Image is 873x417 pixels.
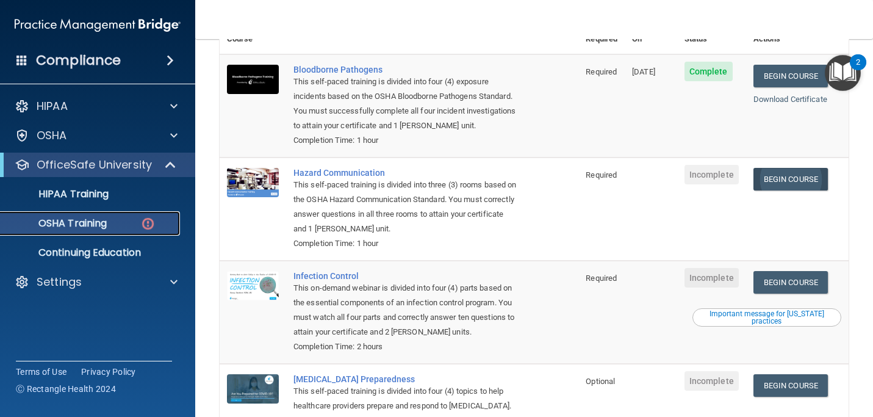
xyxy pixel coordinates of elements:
div: This self-paced training is divided into three (3) rooms based on the OSHA Hazard Communication S... [293,178,517,236]
p: OSHA Training [8,217,107,230]
iframe: To enrich screen reader interactions, please activate Accessibility in Grammarly extension settings [812,333,858,379]
h4: Compliance [36,52,121,69]
div: Completion Time: 2 hours [293,339,517,354]
div: This on-demand webinar is divided into four (4) parts based on the essential components of an inf... [293,281,517,339]
div: This self-paced training is divided into four (4) exposure incidents based on the OSHA Bloodborne... [293,74,517,133]
a: Begin Course [753,374,828,397]
img: PMB logo [15,13,181,37]
p: HIPAA Training [8,188,109,200]
span: Complete [684,62,733,81]
span: Incomplete [684,268,739,288]
span: Required [586,274,617,283]
img: danger-circle.6113f641.png [140,216,156,231]
a: Terms of Use [16,366,66,378]
span: Ⓒ Rectangle Health 2024 [16,383,116,395]
a: Infection Control [293,271,517,281]
button: Open Resource Center, 2 new notifications [825,55,861,91]
a: HIPAA [15,99,178,114]
p: Settings [37,275,82,289]
div: 2 [856,62,860,78]
p: OfficeSafe University [37,158,152,172]
a: Begin Course [753,168,828,190]
a: [MEDICAL_DATA] Preparedness [293,374,517,384]
a: Hazard Communication [293,168,517,178]
span: Required [586,170,617,179]
a: Begin Course [753,271,828,294]
a: Bloodborne Pathogens [293,65,517,74]
span: [DATE] [632,67,655,76]
p: Continuing Education [8,247,174,259]
div: Completion Time: 1 hour [293,236,517,251]
span: Incomplete [684,371,739,391]
a: OSHA [15,128,178,143]
p: HIPAA [37,99,68,114]
div: Important message for [US_STATE] practices [694,310,839,325]
a: OfficeSafe University [15,158,177,172]
button: Read this if you are a dental practitioner in the state of CA [692,308,841,327]
span: Incomplete [684,165,739,184]
a: Settings [15,275,178,289]
span: Required [586,67,617,76]
span: Optional [586,377,615,386]
a: Privacy Policy [81,366,136,378]
a: Begin Course [753,65,828,87]
a: Download Certificate [753,95,827,104]
div: Completion Time: 1 hour [293,133,517,148]
p: OSHA [37,128,67,143]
